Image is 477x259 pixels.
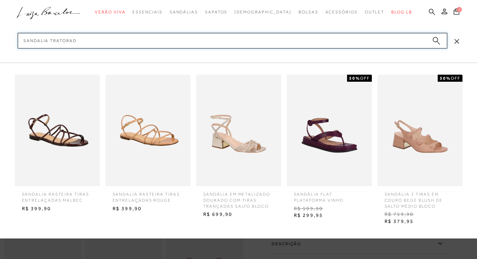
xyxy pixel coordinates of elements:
a: BLOG LB [391,6,412,19]
a: SANDALIA RASTEIRA TIRAS ENTRELAÇADAS MALBEC SANDALIA RASTEIRA TIRAS ENTRELAÇADAS MALBEC R$ 399,90 [13,75,102,214]
a: Sandália flat plataforma vinho 50%OFF Sandália flat plataforma vinho R$ 599,90 R$ 299,95 [285,75,374,221]
img: SANDÁLIA 3 TIRAS EM COURO BEGE BLUSH DE SALTO MÉDIO BLOCO [377,75,462,186]
a: SANDALIA RASTEIRA TIRAS ENTRELAÇADAS ROUGE SANDALIA RASTEIRA TIRAS ENTRELAÇADAS ROUGE R$ 399,90 [104,75,192,214]
span: Acessórios [325,10,358,15]
a: categoryNavScreenReaderText [325,6,358,19]
span: SANDALIA RASTEIRA TIRAS ENTRELAÇADAS ROUGE [107,186,189,203]
span: Essenciais [132,10,162,15]
span: R$ 299,95 [289,210,370,221]
span: Sandálias [170,10,198,15]
strong: 50% [440,76,451,81]
span: SANDÁLIA 3 TIRAS EM COURO BEGE BLUSH DE SALTO MÉDIO BLOCO [379,186,461,209]
a: categoryNavScreenReaderText [205,6,227,19]
a: categoryNavScreenReaderText [170,6,198,19]
img: SANDÁLIA EM METALIZADO DOURADO COM TIRAS TRANÇADAS SALTO BLOCO [196,75,281,186]
img: Sandália flat plataforma vinho [287,75,372,186]
span: R$ 759,90 [379,209,461,220]
img: SANDALIA RASTEIRA TIRAS ENTRELAÇADAS ROUGE [106,75,191,186]
span: R$ 379,95 [379,216,461,227]
span: Sandália flat plataforma vinho [289,186,370,203]
span: OFF [451,76,460,81]
span: 0 [457,7,462,12]
span: Bolsas [299,10,318,15]
span: Verão Viva [95,10,125,15]
strong: 50% [349,76,360,81]
span: R$ 399,90 [107,203,189,214]
span: SANDALIA RASTEIRA TIRAS ENTRELAÇADAS MALBEC [17,186,98,203]
span: R$ 599,90 [289,203,370,214]
a: noSubCategoriesText [234,6,291,19]
button: 0 [452,8,461,17]
a: SANDÁLIA EM METALIZADO DOURADO COM TIRAS TRANÇADAS SALTO BLOCO SANDÁLIA EM METALIZADO DOURADO COM... [194,75,283,220]
input: Buscar. [18,33,447,48]
span: [DEMOGRAPHIC_DATA] [234,10,291,15]
span: R$ 399,90 [17,203,98,214]
a: categoryNavScreenReaderText [95,6,125,19]
a: categoryNavScreenReaderText [365,6,385,19]
a: SANDÁLIA 3 TIRAS EM COURO BEGE BLUSH DE SALTO MÉDIO BLOCO 50%OFF SANDÁLIA 3 TIRAS EM COURO BEGE B... [376,75,464,227]
a: categoryNavScreenReaderText [132,6,162,19]
img: SANDALIA RASTEIRA TIRAS ENTRELAÇADAS MALBEC [15,75,100,186]
a: categoryNavScreenReaderText [299,6,318,19]
span: OFF [360,76,370,81]
span: R$ 699,90 [198,209,279,220]
span: Sapatos [205,10,227,15]
span: SANDÁLIA EM METALIZADO DOURADO COM TIRAS TRANÇADAS SALTO BLOCO [198,186,279,209]
span: Outlet [365,10,385,15]
span: BLOG LB [391,10,412,15]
